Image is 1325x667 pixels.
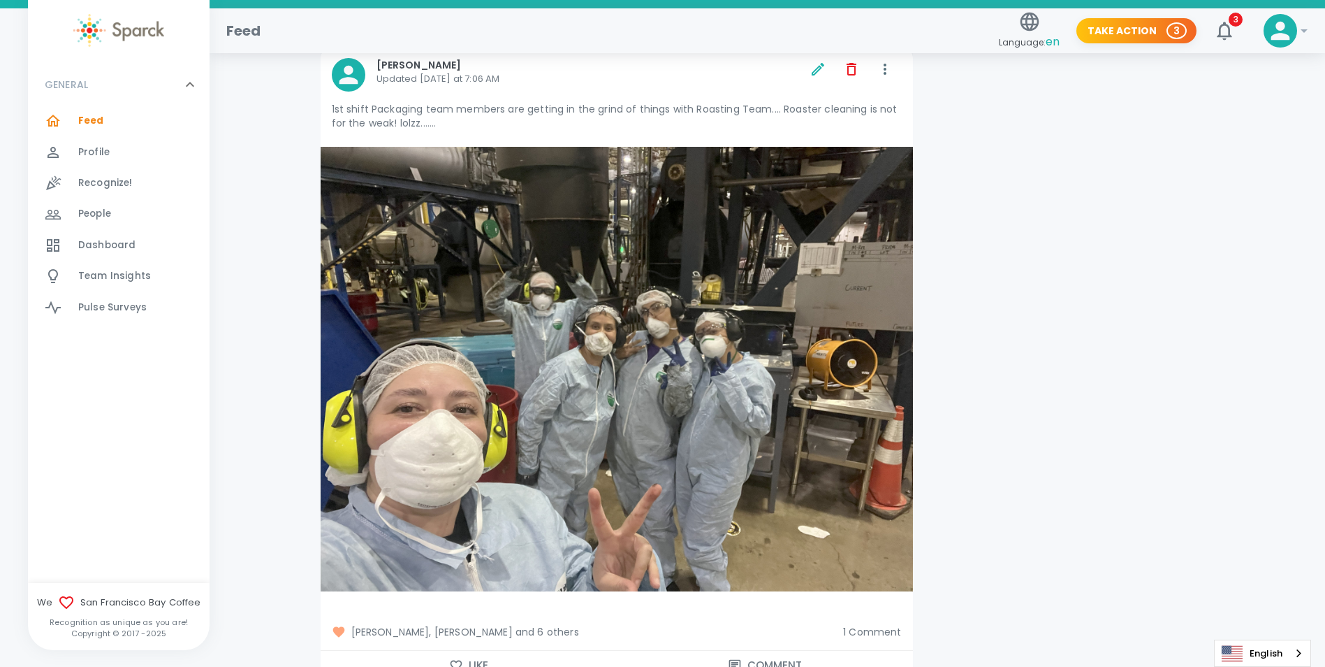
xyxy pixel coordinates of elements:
aside: Language selected: English [1214,640,1311,667]
p: Copyright © 2017 - 2025 [28,628,210,639]
span: Dashboard [78,238,136,252]
button: Language:en [993,6,1065,56]
span: Profile [78,145,110,159]
div: GENERAL [28,64,210,106]
span: en [1046,34,1060,50]
p: [PERSON_NAME] [376,58,807,72]
button: 3 [1208,14,1241,48]
a: Sparck logo [28,14,210,47]
p: 1st shift Packaging team members are getting in the grind of things with Roasting Team.... Roaste... [332,102,902,130]
a: Profile [28,137,210,168]
span: Team Insights [78,269,151,283]
a: Pulse Surveys [28,292,210,323]
span: Language: [999,33,1060,52]
button: Take Action 3 [1076,18,1196,44]
span: 1 Comment [843,625,901,639]
p: Recognition as unique as you are! [28,617,210,628]
p: GENERAL [45,78,88,92]
img: https://api.sparckco.com/rails/active_storage/blobs/redirect/eyJfcmFpbHMiOnsibWVzc2FnZSI6IkJBaHBB... [321,147,913,591]
span: [PERSON_NAME], [PERSON_NAME] and 6 others [332,625,833,639]
span: Feed [78,114,104,128]
span: People [78,207,111,221]
p: 3 [1173,24,1180,38]
h1: Feed [226,20,261,42]
div: Language [1214,640,1311,667]
p: Updated [DATE] at 7:06 AM [376,72,807,86]
span: We San Francisco Bay Coffee [28,594,210,611]
a: People [28,199,210,229]
span: 3 [1229,13,1243,27]
span: Recognize! [78,176,133,190]
a: Dashboard [28,230,210,261]
a: English [1215,640,1310,666]
img: Sparck logo [73,14,164,47]
a: Team Insights [28,261,210,292]
span: Pulse Surveys [78,301,147,315]
a: Feed [28,106,210,136]
div: GENERAL [28,106,210,329]
a: Recognize! [28,168,210,199]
